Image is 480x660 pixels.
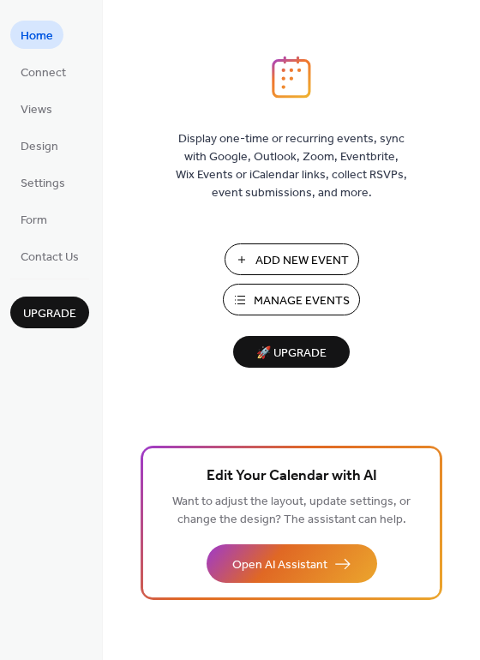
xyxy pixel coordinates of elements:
[225,243,359,275] button: Add New Event
[233,336,350,368] button: 🚀 Upgrade
[21,175,65,193] span: Settings
[272,56,311,99] img: logo_icon.svg
[21,64,66,82] span: Connect
[10,94,63,123] a: Views
[23,305,76,323] span: Upgrade
[21,212,47,230] span: Form
[243,342,339,365] span: 🚀 Upgrade
[21,101,52,119] span: Views
[10,168,75,196] a: Settings
[21,138,58,156] span: Design
[10,205,57,233] a: Form
[223,284,360,315] button: Manage Events
[21,249,79,267] span: Contact Us
[254,292,350,310] span: Manage Events
[232,556,327,574] span: Open AI Assistant
[176,130,407,202] span: Display one-time or recurring events, sync with Google, Outlook, Zoom, Eventbrite, Wix Events or ...
[21,27,53,45] span: Home
[10,131,69,159] a: Design
[10,242,89,270] a: Contact Us
[10,57,76,86] a: Connect
[207,465,377,489] span: Edit Your Calendar with AI
[10,297,89,328] button: Upgrade
[207,544,377,583] button: Open AI Assistant
[255,252,349,270] span: Add New Event
[10,21,63,49] a: Home
[172,490,411,531] span: Want to adjust the layout, update settings, or change the design? The assistant can help.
